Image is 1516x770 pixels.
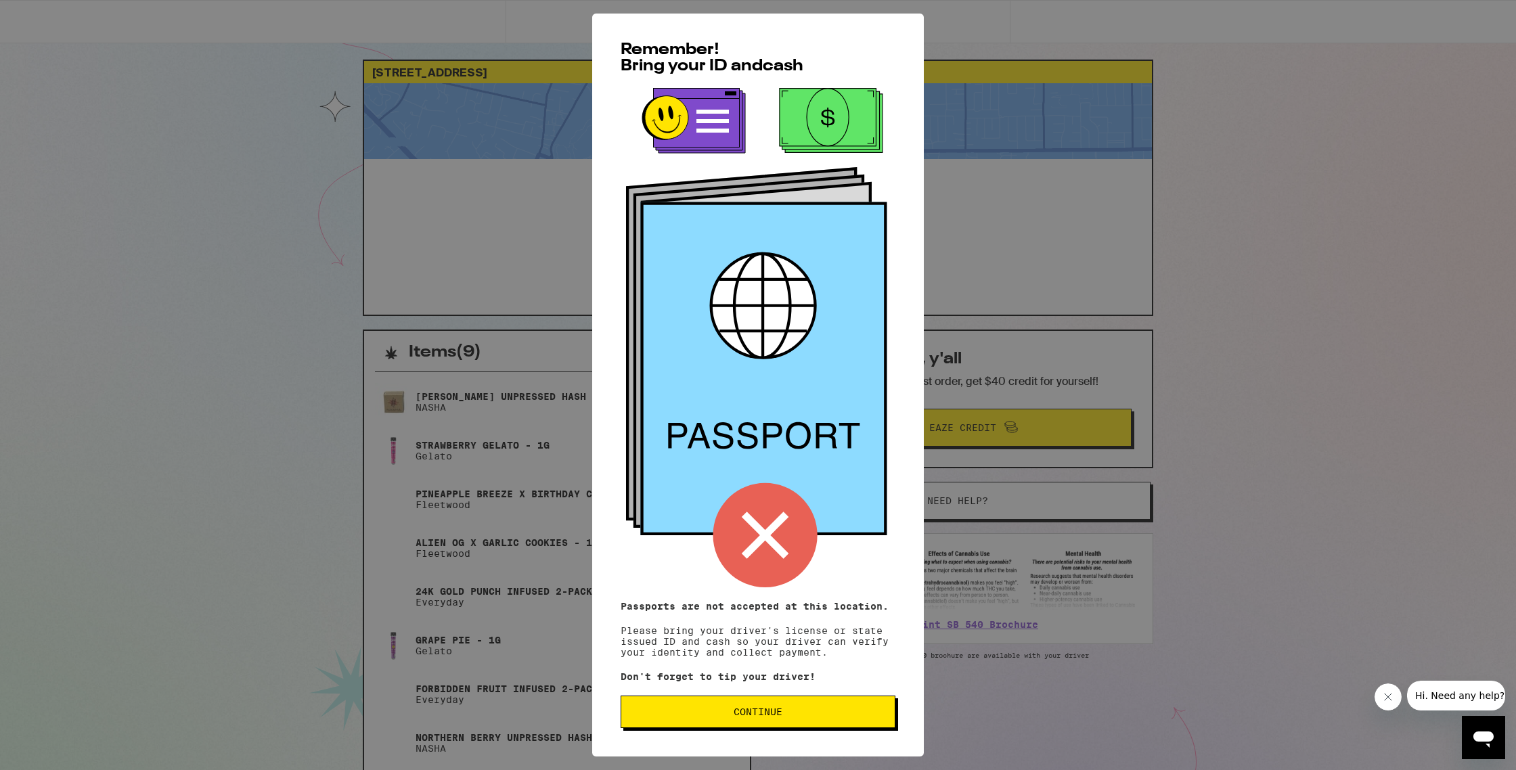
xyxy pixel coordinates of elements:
span: Remember! Bring your ID and cash [621,42,803,74]
p: Please bring your driver's license or state issued ID and cash so your driver can verify your ide... [621,601,895,658]
iframe: Button to launch messaging window [1462,716,1505,759]
iframe: Message from company [1407,681,1505,710]
button: Continue [621,696,895,728]
p: Don't forget to tip your driver! [621,671,895,682]
iframe: Close message [1375,683,1402,710]
p: Passports are not accepted at this location. [621,601,895,612]
span: Continue [734,707,782,717]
